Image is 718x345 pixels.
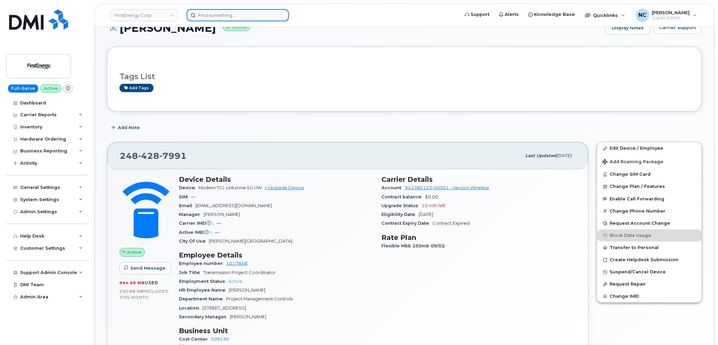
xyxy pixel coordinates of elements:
span: Support [471,11,490,18]
button: Block Data Usage [597,229,702,242]
h1: [PERSON_NAME] [107,22,602,34]
h3: Carrier Details [382,175,577,183]
button: Enable Call Forwarding [597,193,702,205]
span: Cost Center [179,337,211,342]
a: + Upgrade Device [265,185,304,190]
a: FirstEnergy Corp [110,9,178,21]
small: Active [223,23,250,31]
span: Project Management Controls [226,296,293,301]
a: Support [460,8,495,21]
a: Knowledge Base [524,8,580,21]
span: Contract balance [382,194,425,199]
span: 250.88 MB [119,289,144,294]
span: Active [127,249,142,255]
span: NC [639,11,647,19]
span: HR Employee Name [179,288,229,293]
span: Active [229,279,242,284]
a: Display Notes [606,22,650,34]
span: Eligibility Date [382,212,419,217]
a: 509136 [211,337,229,342]
div: Nicholas Capella [631,8,702,22]
button: Send Message [119,262,171,274]
button: Suspend/Cancel Device [597,266,702,278]
span: Active IMEI [179,230,215,235]
span: [PERSON_NAME] [652,10,690,15]
button: Carrier Support [654,22,702,34]
button: Change Phone Number [597,205,702,217]
span: Knowledge Base [534,11,575,18]
span: [PERSON_NAME][GEOGRAPHIC_DATA] [209,239,292,244]
button: Change IMEI [597,290,702,302]
span: Modem TCL Linkzone 5G UW [198,185,262,190]
span: [EMAIL_ADDRESS][DOMAIN_NAME] [195,203,272,208]
a: 942385123-00001 - Verizon Wireless [405,185,489,190]
a: Create Helpdesk Submission [597,254,702,266]
button: Transfer to Personal [597,242,702,254]
span: Employment Status [179,279,229,284]
span: SIM [179,194,191,199]
span: Add Roaming Package [603,159,664,166]
button: Request Repair [597,278,702,290]
h3: Business Unit [179,327,374,335]
span: [DATE] [557,153,572,158]
span: Carrier IMEI [179,221,217,226]
span: — [191,194,195,199]
span: $0.00 [425,194,438,199]
span: Change Plan / Features [610,184,665,189]
span: Manager [179,212,204,217]
span: Contract Expired [433,221,470,226]
span: [PERSON_NAME] [229,288,265,293]
span: [STREET_ADDRESS] [203,305,246,311]
span: Contract Expiry Date [382,221,433,226]
span: Employee number [179,261,226,266]
span: — [217,221,221,226]
span: 894.98 MB [119,280,145,285]
span: 248 [120,151,187,161]
button: Change Plan / Features [597,180,702,193]
button: Add Roaming Package [597,154,702,168]
input: Find something... [187,9,289,21]
span: included this month [119,289,169,300]
span: 428 [138,151,159,161]
span: Account [382,185,405,190]
span: Send Message [130,265,165,271]
iframe: Messenger Launcher [689,316,713,340]
span: 7991 [159,151,187,161]
span: [PERSON_NAME] [230,314,266,319]
h3: Rate Plan [382,233,577,242]
span: Quicklinks [593,13,618,18]
div: Quicklinks [581,8,630,22]
h3: Tags List [119,72,690,81]
span: Email [179,203,195,208]
span: Enable Call Forwarding [610,196,665,201]
span: [DATE] [419,212,433,217]
span: Super Admin [652,15,690,21]
span: City Of Use [179,239,209,244]
a: Alerts [495,8,524,21]
button: Change SIM Card [597,168,702,180]
span: Device [179,185,198,190]
button: Add Note [107,122,145,134]
span: Transmission Project Coordinator [203,270,276,275]
span: 19 mth left [422,203,446,208]
button: Request Account Change [597,217,702,229]
span: Flexible Mbb 250mb 09/02 [382,243,449,248]
span: Alerts [505,11,519,18]
span: used [145,280,158,285]
span: Upgrade Status [382,203,422,208]
span: Add Note [118,124,140,131]
span: Location [179,305,203,311]
span: Carrier Support [660,24,696,31]
a: 1017868 [226,261,247,266]
h3: Employee Details [179,251,374,259]
span: Suspend/Cancel Device [610,270,666,275]
span: [PERSON_NAME] [204,212,240,217]
span: Job Title [179,270,203,275]
span: — [215,230,219,235]
span: Department Name [179,296,226,301]
span: Last updated [526,153,557,158]
a: Add tags [119,84,154,92]
span: Secondary Manager [179,314,230,319]
a: Edit Device / Employee [597,142,702,154]
h3: Device Details [179,175,374,183]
